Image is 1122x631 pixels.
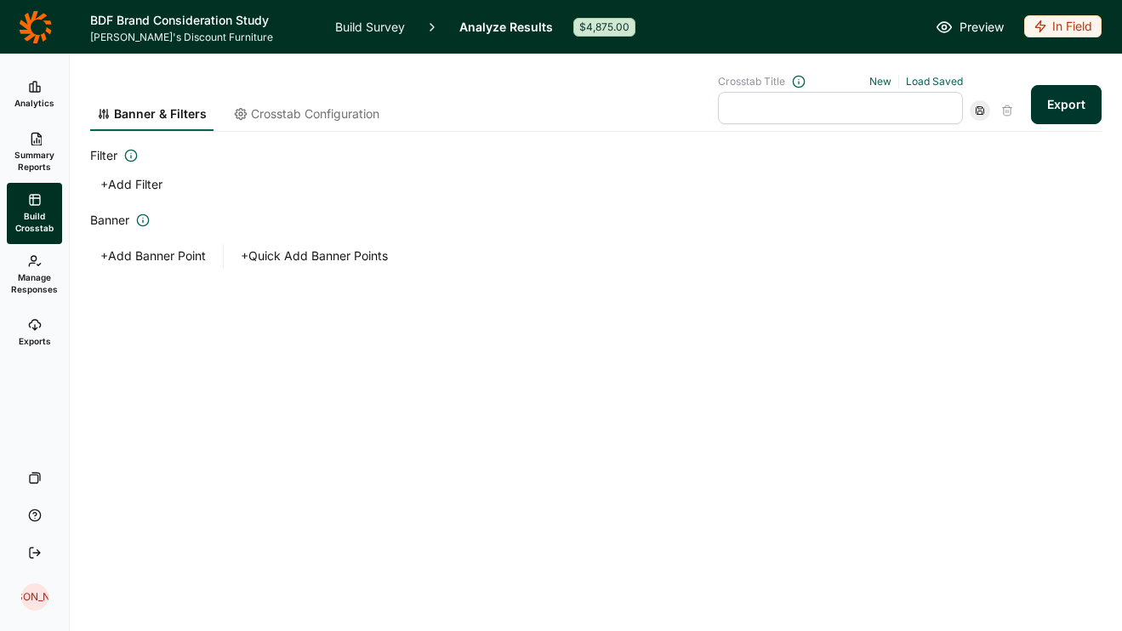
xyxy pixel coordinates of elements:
a: Preview [936,17,1004,37]
span: Filter [90,145,117,166]
span: Build Crosstab [14,210,55,234]
a: Manage Responses [7,244,62,305]
a: Build Crosstab [7,183,62,244]
div: $4,875.00 [573,18,635,37]
span: Analytics [14,97,54,109]
div: [PERSON_NAME] [21,583,48,611]
span: Manage Responses [11,271,58,295]
button: In Field [1024,15,1102,39]
h1: BDF Brand Consideration Study [90,10,315,31]
span: Banner & Filters [114,105,207,122]
button: +Add Filter [90,173,173,196]
span: Exports [19,335,51,347]
a: Exports [7,305,62,360]
span: Crosstab Configuration [251,105,379,122]
span: Crosstab Title [718,75,785,88]
span: [PERSON_NAME]'s Discount Furniture [90,31,315,44]
button: +Quick Add Banner Points [231,244,398,268]
span: Preview [960,17,1004,37]
a: Summary Reports [7,122,62,183]
span: Banner [90,210,129,230]
a: New [869,75,891,88]
div: Delete [997,100,1017,121]
div: Save Crosstab [970,100,990,121]
a: Load Saved [906,75,963,88]
button: Export [1031,85,1102,124]
span: Summary Reports [14,149,55,173]
button: +Add Banner Point [90,244,216,268]
div: In Field [1024,15,1102,37]
a: Analytics [7,67,62,122]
